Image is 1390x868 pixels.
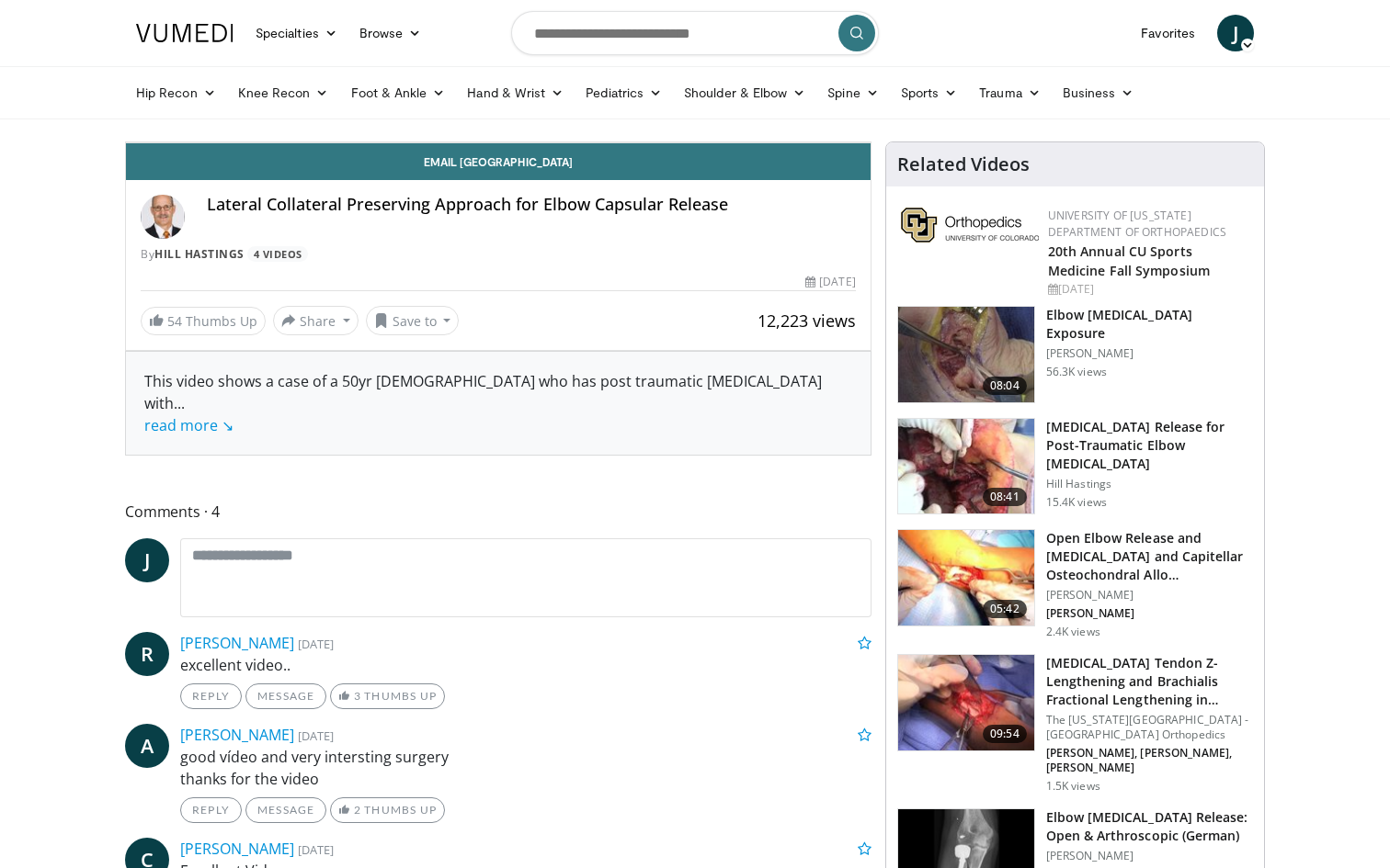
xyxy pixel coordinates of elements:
[983,600,1027,618] span: 05:42
[125,538,169,582] a: J
[1046,495,1107,510] p: 15.4K views
[144,370,852,436] div: This video shows a case of a 50yr [DEMOGRAPHIC_DATA] who has post traumatic [MEDICAL_DATA] with
[898,419,1034,514] img: 5SPjETdNCPS-ZANX4xMDoxOjBrO-I4W8.150x105_q85_crop-smart_upscale.jpg
[1046,365,1107,379] p: 56.3K views
[898,530,1034,626] img: d2059c71-afc6-4253-8299-f462280b8671.150x105_q85_crop-smart_upscale.jpg
[227,74,340,111] a: Knee Recon
[366,306,460,335] button: Save to
[167,312,182,330] span: 54
[180,725,294,745] a: [PERSON_NAME]
[273,306,359,335] button: Share
[298,636,334,652] small: [DATE]
[298,727,334,744] small: [DATE]
[245,797,326,823] a: Message
[1046,477,1253,491] p: Hill Hastings
[897,306,1253,403] a: 08:04 Elbow [MEDICAL_DATA] Exposure [PERSON_NAME] 56.3K views
[983,488,1027,506] span: 08:41
[154,246,245,262] a: Hill Hastings
[1046,654,1253,709] h3: [MEDICAL_DATA] Tendon Z-Lengthening and Brachialis Fractional Lengthening in…
[901,208,1039,242] img: 355603a8-37da-49b6-856f-e00d7e9307d3.png.150x105_q85_autocrop_double_scale_upscale_version-0.2.png
[180,633,294,653] a: [PERSON_NAME]
[897,529,1253,639] a: 05:42 Open Elbow Release and [MEDICAL_DATA] and Capitellar Osteochondral Allo… [PERSON_NAME] [PER...
[897,153,1030,175] h4: Related Videos
[245,15,348,51] a: Specialties
[125,500,872,524] span: Comments 4
[898,655,1034,750] img: c566c7d8-e57a-49d1-996f-3229a2be2371.150x105_q85_crop-smart_upscale.jpg
[126,142,871,143] video-js: Video Player
[1046,713,1253,742] p: The [US_STATE][GEOGRAPHIC_DATA] - [GEOGRAPHIC_DATA] Orthopedics
[1046,306,1253,343] h3: Elbow [MEDICAL_DATA] Exposure
[1048,208,1226,240] a: University of [US_STATE] Department of Orthopaedics
[897,418,1253,515] a: 08:41 [MEDICAL_DATA] Release for Post-Traumatic Elbow [MEDICAL_DATA] Hill Hastings 15.4K views
[1052,74,1145,111] a: Business
[180,654,872,676] p: excellent video..
[898,307,1034,402] img: heCDP4pTuni5z6vX4xMDoxOjBrO-I4W8_11.150x105_q85_crop-smart_upscale.jpg
[141,307,266,335] a: 54 Thumbs Up
[207,195,856,215] h4: Lateral Collateral Preserving Approach for Elbow Capsular Release
[758,310,856,332] span: 12,223 views
[136,24,234,42] img: VuMedi Logo
[1046,779,1100,794] p: 1.5K views
[354,689,361,703] span: 3
[1046,849,1253,863] p: [PERSON_NAME]
[180,683,242,709] a: Reply
[180,746,872,790] p: good vídeo and very intersting surgery thanks for the video
[1046,418,1253,473] h3: [MEDICAL_DATA] Release for Post-Traumatic Elbow [MEDICAL_DATA]
[1046,346,1253,361] p: [PERSON_NAME]
[144,415,234,435] a: read more ↘
[330,797,445,823] a: 2 Thumbs Up
[141,195,185,239] img: Avatar
[354,803,361,817] span: 2
[1046,625,1100,639] p: 2.4K views
[340,74,457,111] a: Foot & Ankle
[897,654,1253,794] a: 09:54 [MEDICAL_DATA] Tendon Z-Lengthening and Brachialis Fractional Lengthening in… The [US_STATE...
[890,74,969,111] a: Sports
[247,246,308,262] a: 4 Videos
[983,725,1027,743] span: 09:54
[1046,808,1253,845] h3: Elbow [MEDICAL_DATA] Release: Open & Arthroscopic (German)
[1046,746,1253,775] p: [PERSON_NAME], [PERSON_NAME], [PERSON_NAME]
[575,74,673,111] a: Pediatrics
[245,683,326,709] a: Message
[1217,15,1254,51] a: J
[511,11,879,55] input: Search topics, interventions
[180,797,242,823] a: Reply
[1130,15,1206,51] a: Favorites
[1046,606,1253,621] p: [PERSON_NAME]
[805,274,855,290] div: [DATE]
[816,74,889,111] a: Spine
[348,15,433,51] a: Browse
[1046,588,1253,603] p: [PERSON_NAME]
[1048,281,1249,298] div: [DATE]
[983,377,1027,395] span: 08:04
[126,143,871,180] a: Email [GEOGRAPHIC_DATA]
[1046,529,1253,584] h3: Open Elbow Release and [MEDICAL_DATA] and Capitellar Osteochondral Allo…
[456,74,575,111] a: Hand & Wrist
[330,683,445,709] a: 3 Thumbs Up
[673,74,816,111] a: Shoulder & Elbow
[141,246,856,263] div: By
[125,632,169,676] a: R
[298,841,334,858] small: [DATE]
[968,74,1052,111] a: Trauma
[125,74,227,111] a: Hip Recon
[1048,242,1210,279] a: 20th Annual CU Sports Medicine Fall Symposium
[125,724,169,768] a: A
[180,839,294,859] a: [PERSON_NAME]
